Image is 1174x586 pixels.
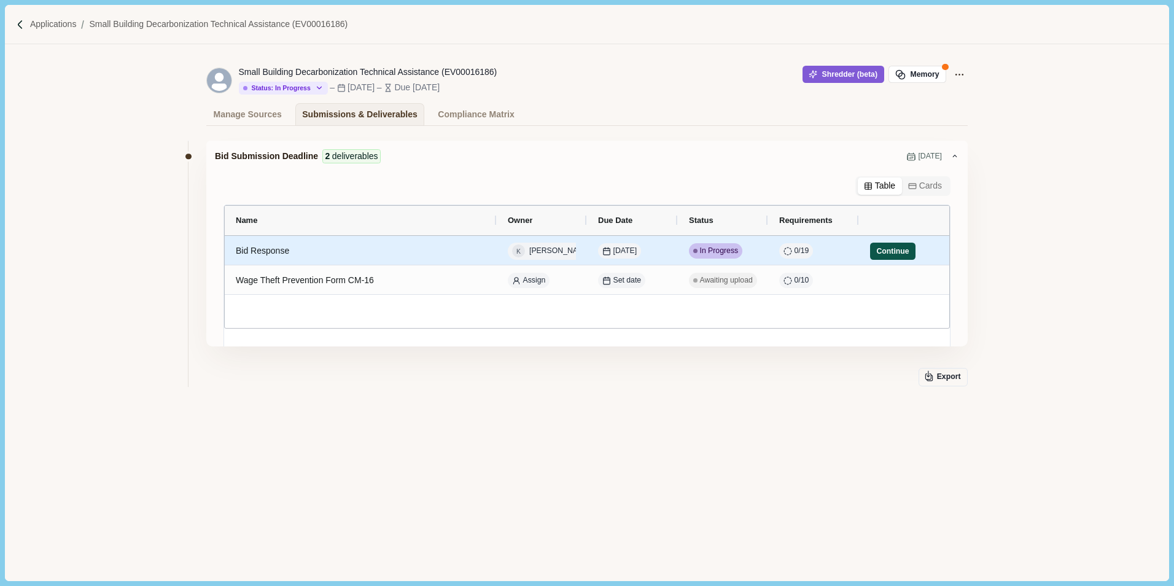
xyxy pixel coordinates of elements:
[243,84,311,92] div: Status: In Progress
[598,243,641,259] button: [DATE]
[206,103,289,125] a: Manage Sources
[512,244,525,257] div: K
[858,178,902,195] button: Table
[779,216,833,225] span: Requirements
[236,268,486,292] div: Wage Theft Prevention Form CM-16
[394,81,440,94] div: Due [DATE]
[870,243,915,260] button: Continue
[919,368,968,386] button: Export
[902,178,949,195] button: Cards
[89,18,348,31] a: Small Building Decarbonization Technical Assistance (EV00016186)
[598,273,645,288] button: Set date
[598,216,632,225] span: Due Date
[613,275,642,286] span: Set date
[15,19,26,30] img: Forward slash icon
[803,66,884,83] button: Shredder (beta)
[508,273,550,288] button: Assign
[214,104,282,125] div: Manage Sources
[431,103,521,125] a: Compliance Matrix
[700,246,739,257] span: In Progress
[295,103,425,125] a: Submissions & Deliverables
[330,81,335,94] div: –
[918,151,942,162] span: [DATE]
[795,275,809,286] span: 0 / 10
[438,104,514,125] div: Compliance Matrix
[950,66,968,83] button: Application Actions
[508,216,532,225] span: Owner
[325,150,330,163] span: 2
[236,216,257,225] span: Name
[602,246,637,257] span: [DATE]
[239,82,328,95] button: Status: In Progress
[529,246,591,257] span: [PERSON_NAME]
[239,66,497,79] div: Small Building Decarbonization Technical Assistance (EV00016186)
[332,150,378,163] span: deliverables
[689,216,713,225] span: Status
[236,239,486,263] div: Bid Response
[207,68,231,93] svg: avatar
[377,81,382,94] div: –
[795,246,809,257] span: 0 / 19
[523,275,546,286] span: Assign
[302,104,418,125] div: Submissions & Deliverables
[700,275,753,286] span: Awaiting upload
[888,66,946,83] button: Memory
[30,18,77,31] a: Applications
[215,150,318,163] span: Bid Submission Deadline
[508,243,596,260] button: K[PERSON_NAME]
[76,19,89,30] img: Forward slash icon
[348,81,375,94] div: [DATE]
